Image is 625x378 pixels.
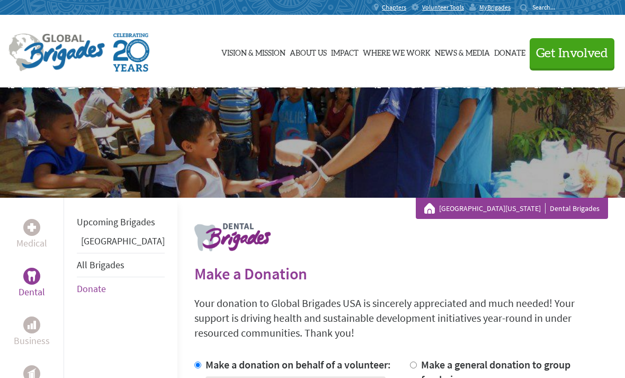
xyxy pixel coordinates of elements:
span: Chapters [382,3,406,12]
a: All Brigades [77,259,124,271]
label: Make a donation on behalf of a volunteer: [206,358,391,371]
h2: Make a Donation [194,264,608,283]
div: Dental Brigades [424,203,600,214]
a: About Us [290,25,327,78]
a: Donate [77,283,106,295]
div: Dental [23,268,40,285]
p: Your donation to Global Brigades USA is sincerely appreciated and much needed! Your support is dr... [194,296,608,340]
li: Upcoming Brigades [77,210,165,234]
a: BusinessBusiness [14,317,50,348]
a: DentalDental [19,268,45,300]
img: Global Brigades Logo [8,33,105,72]
li: Guatemala [77,234,165,253]
a: News & Media [435,25,490,78]
p: Dental [19,285,45,300]
a: Vision & Mission [221,25,285,78]
p: Medical [16,236,47,251]
li: Donate [77,277,165,301]
a: [GEOGRAPHIC_DATA] [81,235,165,247]
span: Volunteer Tools [422,3,464,12]
img: Global Brigades Celebrating 20 Years [113,33,149,72]
span: MyBrigades [479,3,511,12]
button: Get Involved [530,38,614,68]
a: Upcoming Brigades [77,216,155,228]
a: Donate [494,25,525,78]
img: Business [28,321,36,329]
a: Where We Work [363,25,431,78]
div: Business [23,317,40,333]
img: logo-dental.png [194,223,271,251]
span: Get Involved [536,47,608,60]
div: Medical [23,219,40,236]
a: MedicalMedical [16,219,47,251]
a: [GEOGRAPHIC_DATA][US_STATE] [439,203,546,214]
p: Business [14,333,50,348]
img: Dental [28,271,36,281]
img: Medical [28,223,36,232]
li: All Brigades [77,253,165,277]
input: Search... [532,3,562,11]
a: Impact [331,25,359,78]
